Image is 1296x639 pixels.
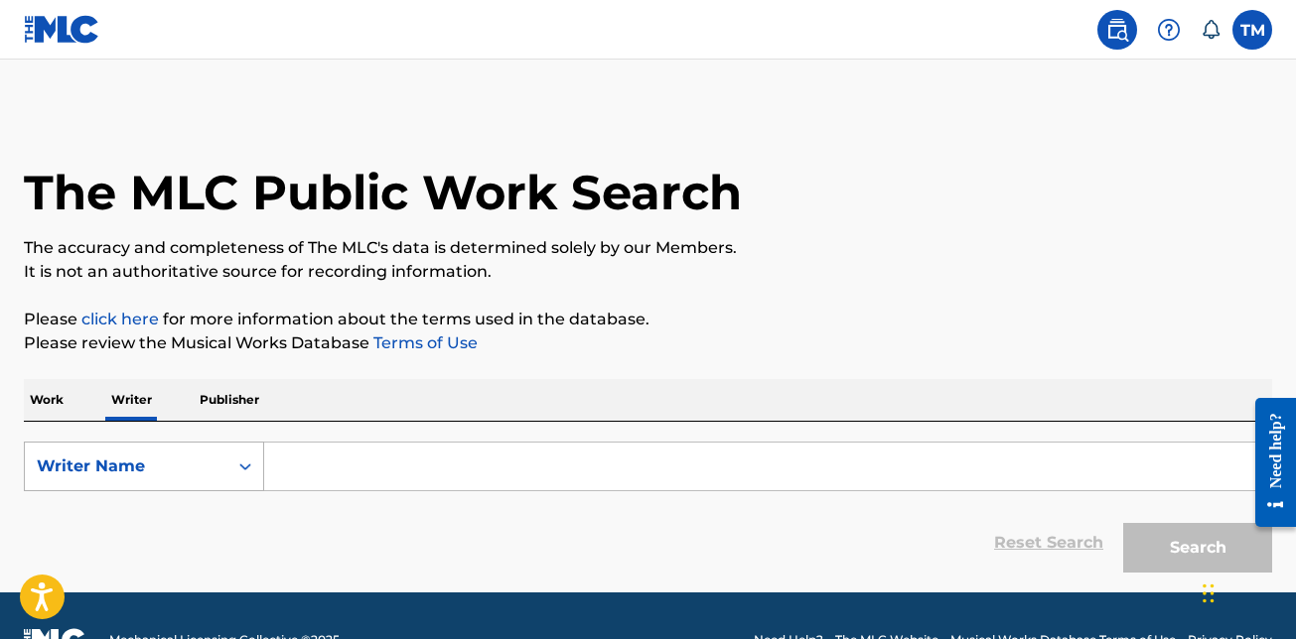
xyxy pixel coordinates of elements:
p: Writer [105,379,158,421]
div: Notifications [1201,20,1221,40]
p: Work [24,379,70,421]
img: MLC Logo [24,15,100,44]
iframe: Resource Center [1240,383,1296,543]
div: Help [1149,10,1189,50]
div: Drag [1203,564,1215,623]
p: Please for more information about the terms used in the database. [24,308,1272,331]
iframe: Chat Widget [1197,544,1296,639]
p: Publisher [194,379,265,421]
p: Please review the Musical Works Database [24,331,1272,355]
form: Search Form [24,442,1272,582]
p: The accuracy and completeness of The MLC's data is determined solely by our Members. [24,236,1272,260]
img: help [1157,18,1181,42]
div: User Menu [1232,10,1272,50]
img: search [1105,18,1129,42]
a: click here [81,310,159,328]
h1: The MLC Public Work Search [24,163,742,222]
a: Terms of Use [369,333,478,352]
p: It is not an authoritative source for recording information. [24,260,1272,284]
a: Public Search [1097,10,1137,50]
div: Writer Name [37,454,216,478]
